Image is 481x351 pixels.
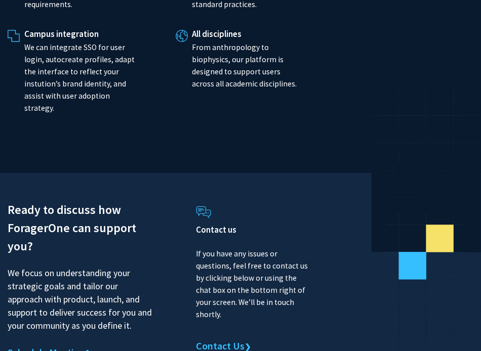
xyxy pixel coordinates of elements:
[192,29,303,39] h5: All disciplines
[24,29,135,39] h5: Campus integration
[196,206,211,218] img: Contact Us icon
[192,41,303,90] p: From anthropology to biophysics, our platform is designed to support users across all academic di...
[8,259,153,332] p: We focus on understanding your strategic goals and tailor our approach with product, launch, and ...
[8,201,153,255] h2: Ready to discuss how ForagerOne can support you?
[8,305,43,343] iframe: Chat
[24,41,135,114] p: We can integrate SSO for user login, autocreate profiles, adapt the interface to reflect your ins...
[196,239,313,321] p: If you have any issues or questions, feel free to contact us by clicking below or using the chat ...
[196,225,313,235] h4: Contact us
